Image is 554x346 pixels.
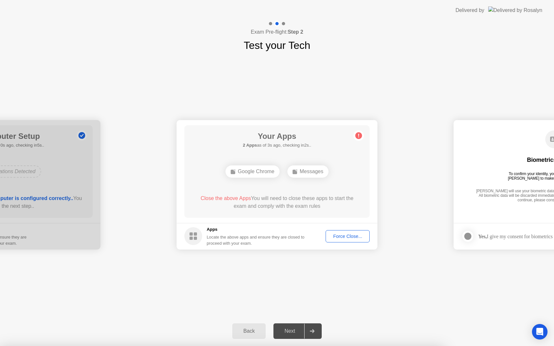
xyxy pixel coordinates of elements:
strong: Yes, [478,234,487,239]
b: Step 2 [288,29,303,35]
div: Next [275,328,304,334]
h5: as of 3s ago, checking in2s.. [243,142,311,149]
div: Locate the above apps and ensure they are closed to proceed with your exam. [207,234,305,246]
h1: Test your Tech [244,38,310,53]
h4: Exam Pre-flight: [251,28,303,36]
img: Delivered by Rosalyn [488,6,542,14]
div: Messages [287,165,329,178]
div: Force Close... [328,234,367,239]
span: Close the above Apps [201,195,251,201]
b: 2 Apps [243,143,257,148]
div: Delivered by [456,6,484,14]
h5: Apps [207,226,305,233]
div: Google Chrome [225,165,280,178]
div: Open Intercom Messenger [532,324,548,340]
h1: Your Apps [243,130,311,142]
div: You will need to close these apps to start the exam and comply with the exam rules [194,195,361,210]
div: Back [234,328,264,334]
